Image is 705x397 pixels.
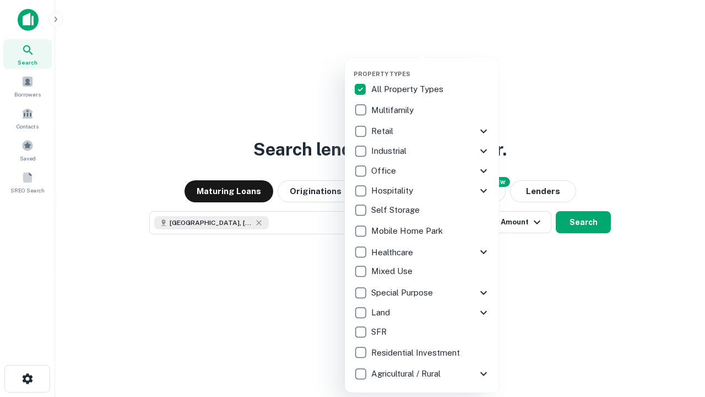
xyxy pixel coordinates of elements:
div: Agricultural / Rural [354,364,490,384]
p: Office [371,164,398,178]
span: Property Types [354,71,410,77]
iframe: Chat Widget [650,309,705,362]
p: Mobile Home Park [371,224,445,238]
p: Mixed Use [371,265,415,278]
div: Special Purpose [354,283,490,303]
p: Retail [371,125,395,138]
div: Retail [354,121,490,141]
p: Special Purpose [371,286,435,299]
p: Hospitality [371,184,415,197]
div: Healthcare [354,242,490,262]
div: Hospitality [354,181,490,201]
p: Healthcare [371,246,415,259]
p: Agricultural / Rural [371,367,443,380]
p: Self Storage [371,203,422,217]
p: Multifamily [371,104,416,117]
div: Industrial [354,141,490,161]
div: Land [354,303,490,323]
p: Industrial [371,144,409,158]
p: Land [371,306,392,319]
p: SFR [371,325,389,339]
div: Office [354,161,490,181]
p: All Property Types [371,83,446,96]
p: Residential Investment [371,346,462,360]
